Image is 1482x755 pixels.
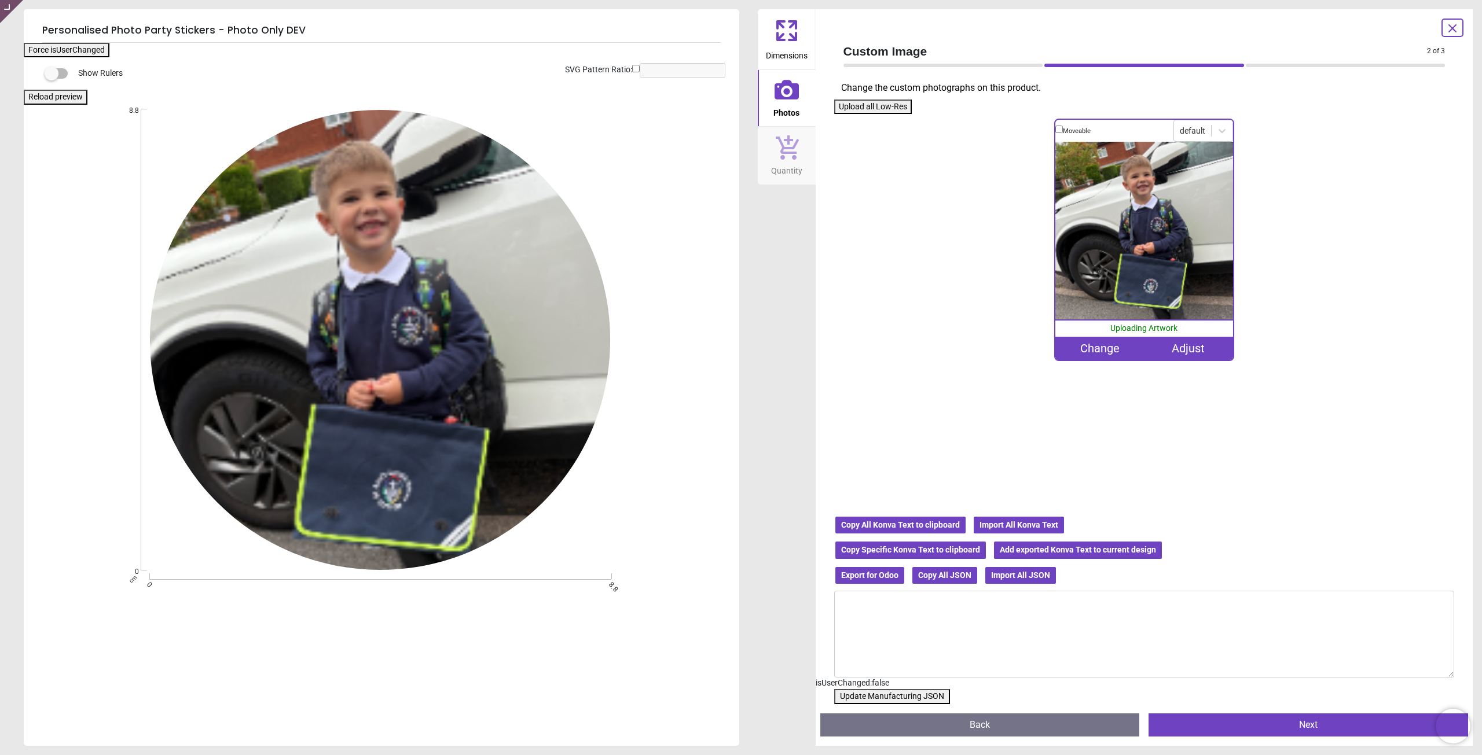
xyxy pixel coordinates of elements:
[1144,337,1232,360] div: Adjust
[117,567,139,577] span: 0
[758,127,816,185] button: Quantity
[24,90,87,105] button: Reload preview
[834,515,967,535] button: Copy All Konva Text to clipboard
[1436,709,1470,743] iframe: Brevo live chat
[834,100,912,115] button: Upload all Low-Res
[766,45,808,62] span: Dimensions
[565,64,632,76] label: SVG Pattern Ratio:
[1149,713,1468,736] button: Next
[42,19,721,43] h5: Personalised Photo Party Stickers - Photo Only DEV
[24,43,109,58] button: Force isUserChanged
[128,574,138,584] span: cm
[984,566,1057,585] button: Import All JSON
[1427,46,1445,56] span: 2 of 3
[816,677,1473,689] div: isUserChanged: false
[834,540,987,560] button: Copy Specific Konva Text to clipboard
[758,9,816,69] button: Dimensions
[843,43,1428,60] span: Custom Image
[1110,323,1177,333] span: Uploading Artwork
[1063,127,1091,136] label: Moveable
[773,102,799,119] span: Photos
[117,106,139,116] span: 8.8
[911,566,978,585] button: Copy All JSON
[758,70,816,127] button: Photos
[993,540,1163,560] button: Add exported Konva Text to current design
[834,566,905,585] button: Export for Odoo
[834,689,950,704] button: Update Manufacturing JSON
[841,82,1455,94] p: Change the custom photographs on this product.
[52,67,739,80] div: Show Rulers
[606,580,614,588] span: 8.8
[973,515,1065,535] button: Import All Konva Text
[771,160,802,177] span: Quantity
[820,713,1140,736] button: Back
[1055,337,1144,360] div: Change
[144,580,152,588] span: 0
